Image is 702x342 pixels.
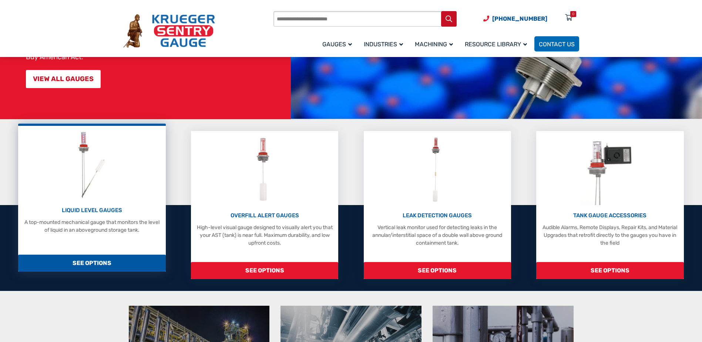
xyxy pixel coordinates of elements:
[364,41,403,48] span: Industries
[364,262,511,279] span: SEE OPTIONS
[18,124,165,272] a: Liquid Level Gauges LIQUID LEVEL GAUGES A top-mounted mechanical gauge that monitors the level of...
[536,262,683,279] span: SEE OPTIONS
[415,41,453,48] span: Machining
[22,218,162,234] p: A top-mounted mechanical gauge that monitors the level of liquid in an aboveground storage tank.
[72,130,111,200] img: Liquid Level Gauges
[534,36,579,51] a: Contact Us
[26,70,101,88] a: VIEW ALL GAUGES
[195,211,335,220] p: OVERFILL ALERT GAUGES
[123,14,215,48] img: Krueger Sentry Gauge
[580,135,640,205] img: Tank Gauge Accessories
[492,15,547,22] span: [PHONE_NUMBER]
[536,131,683,279] a: Tank Gauge Accessories TANK GAUGE ACCESSORIES Audible Alarms, Remote Displays, Repair Kits, and M...
[322,41,352,48] span: Gauges
[423,135,452,205] img: Leak Detection Gauges
[318,35,359,53] a: Gauges
[248,135,281,205] img: Overfill Alert Gauges
[18,255,165,272] span: SEE OPTIONS
[26,16,287,61] p: At [PERSON_NAME] Sentry Gauge, for over 75 years we have manufactured over three million liquid-l...
[465,41,527,48] span: Resource Library
[410,35,460,53] a: Machining
[540,224,680,247] p: Audible Alarms, Remote Displays, Repair Kits, and Material Upgrades that retrofit directly to the...
[191,262,338,279] span: SEE OPTIONS
[191,131,338,279] a: Overfill Alert Gauges OVERFILL ALERT GAUGES High-level visual gauge designed to visually alert yo...
[195,224,335,247] p: High-level visual gauge designed to visually alert you that your AST (tank) is near full. Maximum...
[460,35,534,53] a: Resource Library
[572,11,574,17] div: 0
[367,211,507,220] p: LEAK DETECTION GAUGES
[367,224,507,247] p: Vertical leak monitor used for detecting leaks in the annular/interstitial space of a double wall...
[359,35,410,53] a: Industries
[22,206,162,215] p: LIQUID LEVEL GAUGES
[540,211,680,220] p: TANK GAUGE ACCESSORIES
[539,41,575,48] span: Contact Us
[483,14,547,23] a: Phone Number (920) 434-8860
[364,131,511,279] a: Leak Detection Gauges LEAK DETECTION GAUGES Vertical leak monitor used for detecting leaks in the...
